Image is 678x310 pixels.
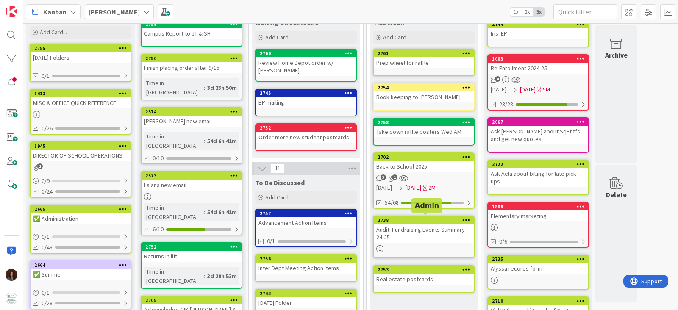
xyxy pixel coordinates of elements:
[487,160,589,195] a: 2722Ask Aela about billing for late pick ups
[31,44,131,63] div: 2755[DATE] Folders
[378,154,474,160] div: 2702
[488,263,588,274] div: Alyssa records form
[205,83,239,92] div: 3d 23h 50m
[43,7,67,17] span: Kanban
[488,118,588,144] div: 2067Ask [PERSON_NAME] about SqFt #'s and get new quotes
[373,216,475,258] a: 2738Audit: Fundraising Events Summary 24-25
[31,97,131,108] div: MISC & OFFICE QUICK REFERENCE
[374,161,474,172] div: Back to School 2025
[385,198,399,207] span: 54/68
[142,180,242,191] div: Laiana new email
[265,194,292,201] span: Add Card...
[428,183,436,192] div: 2M
[373,265,475,293] a: 2753Real estate postcards
[30,89,131,135] a: 1413MISC & OFFICE QUICK REFERENCE0/26
[142,116,242,127] div: [PERSON_NAME] new email
[605,50,628,60] div: Archive
[256,255,356,274] div: 2756Inter Dept Meeting Action Items
[374,126,474,137] div: Take down raffle posters Wed AM
[144,267,204,285] div: Time in [GEOGRAPHIC_DATA]
[145,297,242,303] div: 2705
[488,203,588,210] div: 1808
[204,136,205,146] span: :
[30,141,131,198] a: 1945DIRECTOR OF SCHOOL OPERATIONS0/90/24
[492,21,588,27] div: 2744
[6,293,17,304] img: avatar
[378,267,474,273] div: 2753
[42,187,53,196] span: 0/24
[31,142,131,150] div: 1945
[383,33,410,41] span: Add Card...
[142,172,242,191] div: 2573Laiana new email
[256,89,356,108] div: 2745BP mailing
[142,55,242,62] div: 2750
[373,152,475,209] a: 2702Back to School 2025[DATE][DATE]2M54/68
[492,56,588,62] div: 1003
[30,44,131,82] a: 2755[DATE] Folders0/1
[260,210,356,216] div: 2757
[204,271,205,281] span: :
[260,291,356,296] div: 2743
[392,174,397,180] span: 1
[488,161,588,168] div: 2722
[256,210,356,217] div: 2757
[31,44,131,52] div: 2755
[153,225,164,234] span: 6/10
[265,33,292,41] span: Add Card...
[488,210,588,221] div: Elementary marketing
[374,153,474,161] div: 2702
[42,72,50,80] span: 0/1
[488,203,588,221] div: 1808Elementary marketing
[42,299,53,308] span: 0/28
[31,232,131,242] div: 0/1
[488,126,588,144] div: Ask [PERSON_NAME] about SqFt #'s and get new quotes
[260,256,356,262] div: 2756
[34,45,131,51] div: 2755
[34,91,131,97] div: 1413
[374,153,474,172] div: 2702Back to School 2025
[144,203,204,221] div: Time in [GEOGRAPHIC_DATA]
[256,50,356,76] div: 2760Review Home Depot order w/ [PERSON_NAME]
[142,243,242,251] div: 2752
[142,296,242,304] div: 2705
[30,205,131,254] a: 2665✅ Administration0/10/43
[34,262,131,268] div: 2664
[378,50,474,56] div: 2761
[488,20,588,28] div: 2744
[374,119,474,126] div: 2758
[256,57,356,76] div: Review Home Depot order w/ [PERSON_NAME]
[488,55,588,74] div: 1003Re-Enrollment 2024-25
[31,288,131,298] div: 0/1
[260,50,356,56] div: 2760
[374,84,474,102] div: 2754Book keeping to [PERSON_NAME]
[142,20,242,39] div: 2759Campus Report to JT & SH
[488,55,588,63] div: 1003
[256,297,356,308] div: [DATE] Folder
[606,189,627,199] div: Delete
[260,90,356,96] div: 2745
[144,132,204,150] div: Time in [GEOGRAPHIC_DATA]
[31,90,131,97] div: 1413
[381,174,386,180] span: 3
[142,108,242,116] div: 2574
[374,266,474,285] div: 2753Real estate postcards
[256,132,356,143] div: Order more new student postcards
[373,49,475,76] a: 2761Prep wheel for raffle
[42,124,53,133] span: 0/26
[256,124,356,143] div: 2732Order more new student postcards
[487,19,589,47] a: 2744Iris IEP
[374,266,474,274] div: 2753
[145,109,242,115] div: 2574
[378,119,474,125] div: 2758
[256,124,356,132] div: 2732
[256,255,356,263] div: 2756
[142,55,242,73] div: 2750Finish placing order after 9/15
[256,50,356,57] div: 2760
[204,83,205,92] span: :
[141,19,242,47] a: 2759Campus Report to JT & SH
[31,213,131,224] div: ✅ Administration
[34,143,131,149] div: 1945
[145,55,242,61] div: 2750
[255,49,357,82] a: 2760Review Home Depot order w/ [PERSON_NAME]
[40,28,67,36] span: Add Card...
